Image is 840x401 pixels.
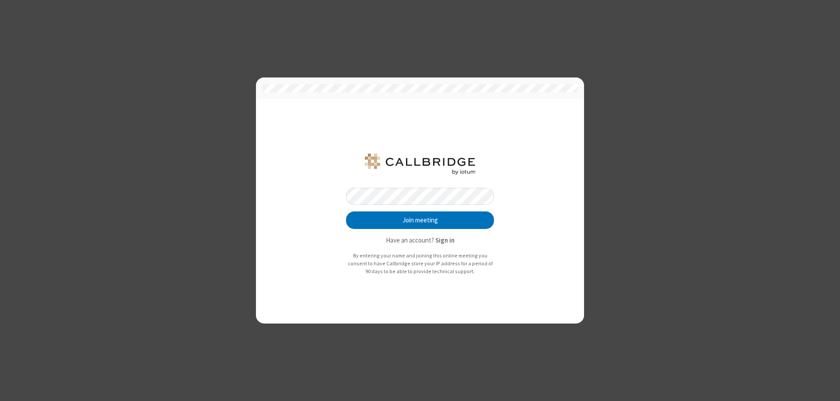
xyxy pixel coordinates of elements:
p: By entering your name and joining this online meeting you consent to have Callbridge store your I... [346,252,494,275]
button: Join meeting [346,211,494,229]
p: Have an account? [346,236,494,246]
img: QA Selenium DO NOT DELETE OR CHANGE [363,154,477,175]
button: Sign in [435,236,455,246]
strong: Sign in [435,236,455,244]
